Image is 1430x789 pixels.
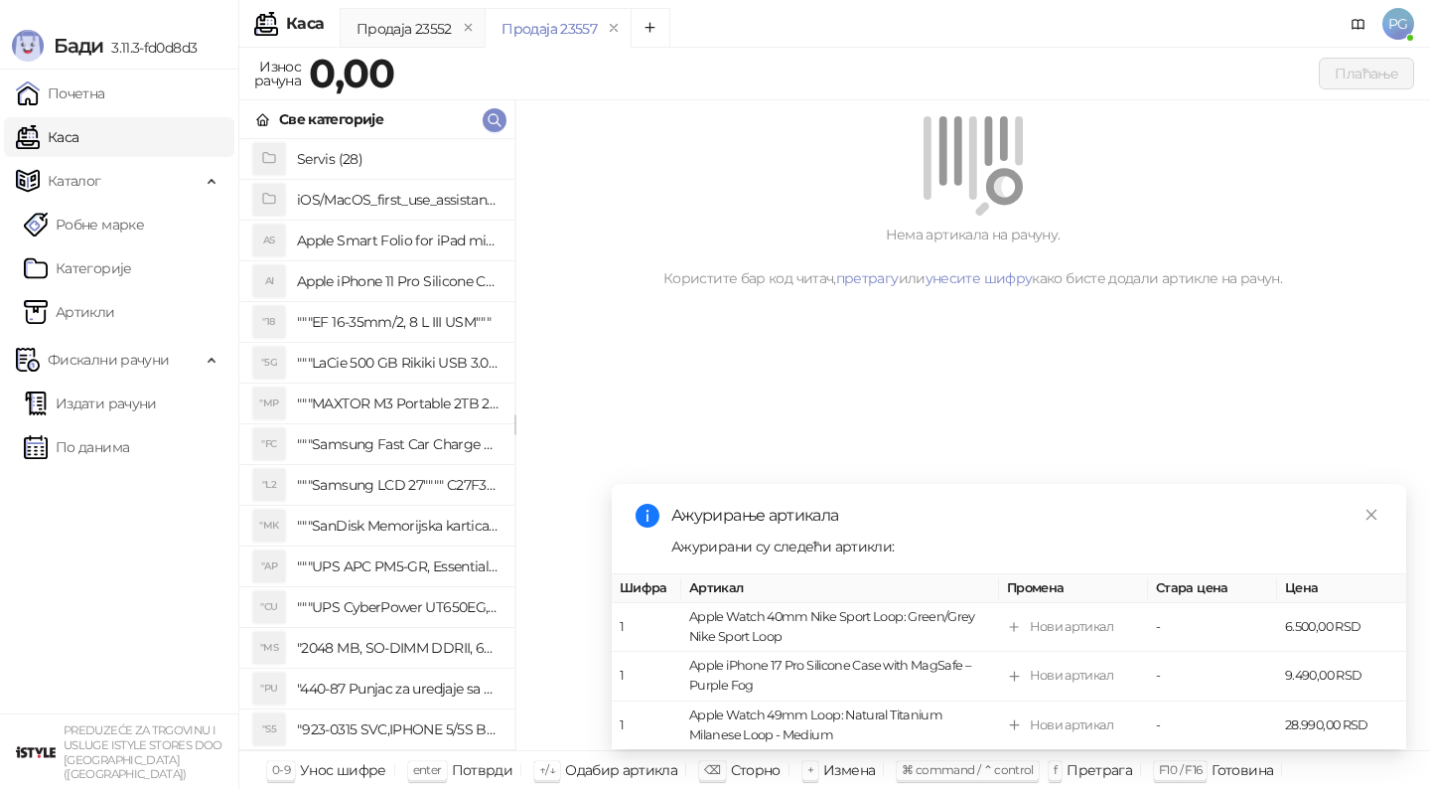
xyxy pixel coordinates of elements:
span: Каталог [48,161,101,201]
div: "CU [253,591,285,623]
div: Одабир артикла [565,757,677,783]
h4: "923-0315 SVC,IPHONE 5/5S BATTERY REMOVAL TRAY Držač za iPhone sa kojim se otvara display [297,713,499,745]
h4: """MAXTOR M3 Portable 2TB 2.5"""" crni eksterni hard disk HX-M201TCB/GM""" [297,388,499,419]
td: 9.490,00 RSD [1277,653,1406,702]
div: "L2 [253,469,285,501]
a: По данима [24,427,129,467]
div: Готовина [1212,757,1273,783]
div: Све категорије [279,108,383,130]
div: "18 [253,306,285,338]
h4: """LaCie 500 GB Rikiki USB 3.0 / Ultra Compact & Resistant aluminum / USB 3.0 / 2.5""""""" [297,347,499,379]
h4: """SanDisk Memorijska kartica 256GB microSDXC sa SD adapterom SDSQXA1-256G-GN6MA - Extreme PLUS, ... [297,510,499,542]
span: close [1364,508,1378,522]
div: Нови артикал [1030,617,1113,637]
a: Категорије [24,248,132,288]
h4: """UPS APC PM5-GR, Essential Surge Arrest,5 utic_nica""" [297,551,499,582]
th: Стара цена [1148,574,1277,603]
h4: """EF 16-35mm/2, 8 L III USM""" [297,306,499,338]
td: Apple iPhone 17 Pro Silicone Case with MagSafe – Purple Fog [681,653,999,702]
a: Робне марке [24,205,144,244]
div: "S5 [253,713,285,745]
td: Apple Watch 49mm Loop: Natural Titanium Milanese Loop - Medium [681,702,999,750]
span: ⌘ command / ⌃ control [902,762,1034,777]
h4: "440-87 Punjac za uredjaje sa micro USB portom 4/1, Stand." [297,673,499,705]
td: 28.990,00 RSD [1277,702,1406,750]
span: 3.11.3-fd0d8d3 [103,39,197,57]
span: F10 / F16 [1159,762,1202,777]
button: remove [456,20,482,37]
div: Продаја 23557 [501,18,597,40]
span: + [807,762,813,777]
div: "5G [253,347,285,379]
div: "MP [253,388,285,419]
img: 64x64-companyLogo-77b92cf4-9946-4f36-9751-bf7bb5fd2c7d.png [16,732,56,772]
a: Каса [16,117,78,157]
div: Ажурирани су следећи артикли: [671,536,1382,557]
h4: """UPS CyberPower UT650EG, 650VA/360W , line-int., s_uko, desktop""" [297,591,499,623]
a: Close [1360,504,1382,526]
h4: iOS/MacOS_first_use_assistance (4) [297,184,499,216]
small: PREDUZEĆE ZA TRGOVINU I USLUGE ISTYLE STORES DOO [GEOGRAPHIC_DATA] ([GEOGRAPHIC_DATA]) [64,723,222,781]
h4: """Samsung Fast Car Charge Adapter, brzi auto punja_, boja crna""" [297,428,499,460]
button: remove [601,20,627,37]
td: - [1148,653,1277,702]
div: "MS [253,632,285,664]
a: Почетна [16,74,105,113]
td: 6.500,00 RSD [1277,603,1406,652]
div: Сторно [731,757,781,783]
div: Каса [286,16,324,32]
div: "AP [253,551,285,582]
h4: """Samsung LCD 27"""" C27F390FHUXEN""" [297,469,499,501]
div: AI [253,265,285,297]
td: 1 [612,702,681,750]
a: Издати рачуни [24,384,157,423]
div: Нема артикала на рачуну. Користите бар код читач, или како бисте додали артикле на рачун. [539,224,1406,289]
span: ↑/↓ [539,762,555,777]
span: Бади [54,34,103,58]
span: info-circle [636,504,659,528]
div: Нови артикал [1030,667,1113,687]
td: 1 [612,603,681,652]
th: Артикал [681,574,999,603]
span: ⌫ [704,762,720,777]
img: Logo [12,30,44,62]
button: Add tab [631,8,670,48]
div: "MK [253,510,285,542]
button: Плаћање [1319,58,1414,89]
div: Нови артикал [1030,715,1113,735]
div: Потврди [452,757,513,783]
td: 1 [612,653,681,702]
div: Износ рачуна [250,54,305,93]
div: grid [239,139,514,750]
div: Ажурирање артикала [671,504,1382,528]
div: AS [253,225,285,256]
div: "FC [253,428,285,460]
th: Промена [999,574,1148,603]
td: - [1148,702,1277,750]
span: Фискални рачуни [48,340,169,380]
th: Шифра [612,574,681,603]
td: Apple Watch 40mm Nike Sport Loop: Green/Grey Nike Sport Loop [681,603,999,652]
h4: "2048 MB, SO-DIMM DDRII, 667 MHz, Napajanje 1,8 0,1 V, Latencija CL5" [297,632,499,664]
a: Документација [1343,8,1374,40]
div: "PU [253,673,285,705]
h4: Apple iPhone 11 Pro Silicone Case - Black [297,265,499,297]
strong: 0,00 [309,49,394,97]
span: f [1054,762,1057,777]
h4: Apple Smart Folio for iPad mini (A17 Pro) - Sage [297,225,499,256]
div: Продаја 23552 [357,18,452,40]
a: унесите шифру [926,269,1033,287]
div: Измена [823,757,875,783]
div: Претрага [1067,757,1132,783]
span: enter [413,762,442,777]
div: Унос шифре [300,757,386,783]
a: ArtikliАртикли [24,292,115,332]
h4: Servis (28) [297,143,499,175]
th: Цена [1277,574,1406,603]
a: претрагу [836,269,899,287]
td: - [1148,603,1277,652]
span: PG [1382,8,1414,40]
span: 0-9 [272,762,290,777]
